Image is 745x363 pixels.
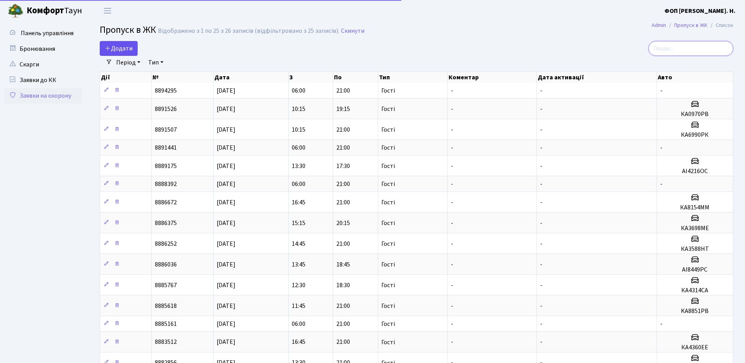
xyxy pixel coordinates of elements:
span: Гості [381,163,395,169]
span: Гості [381,303,395,309]
a: Бронювання [4,41,82,57]
span: 20:15 [336,219,350,227]
span: 21:00 [336,302,350,310]
span: 8891526 [155,105,177,113]
span: 8885767 [155,281,177,290]
span: - [451,302,453,310]
span: - [660,86,662,95]
span: Гості [381,145,395,151]
a: Тип [145,56,167,69]
b: Комфорт [27,4,64,17]
span: 8886252 [155,240,177,248]
span: 15:15 [292,219,305,227]
span: - [540,240,542,248]
a: Пропуск в ЖК [674,21,707,29]
span: Гості [381,241,395,247]
span: [DATE] [217,143,235,152]
span: 17:30 [336,162,350,170]
span: - [540,125,542,134]
a: Скарги [4,57,82,72]
span: - [540,320,542,328]
h5: АІ4216ОС [660,168,730,175]
h5: КА4360ЕЕ [660,344,730,351]
span: - [451,86,453,95]
span: [DATE] [217,105,235,113]
span: - [540,180,542,188]
a: ФОП [PERSON_NAME]. Н. [664,6,736,16]
span: 12:30 [292,281,305,290]
img: logo.png [8,3,23,19]
span: 10:15 [292,105,305,113]
span: 13:45 [292,260,305,269]
span: - [660,320,662,328]
span: 21:00 [336,125,350,134]
span: [DATE] [217,260,235,269]
span: 21:00 [336,180,350,188]
span: - [660,180,662,188]
span: - [451,105,453,113]
h5: КА6990РК [660,131,730,139]
a: Додати [100,41,138,56]
span: [DATE] [217,240,235,248]
span: - [451,125,453,134]
th: З [289,72,333,83]
span: - [540,260,542,269]
span: Гості [381,339,395,345]
th: Коментар [448,72,537,83]
span: Гості [381,282,395,288]
span: 8888392 [155,180,177,188]
th: По [333,72,378,83]
a: Заявки до КК [4,72,82,88]
span: - [451,281,453,290]
span: - [451,180,453,188]
span: 21:00 [336,86,350,95]
span: Гості [381,181,395,187]
span: 19:15 [336,105,350,113]
th: Дата активації [537,72,657,83]
h5: КА3698МЕ [660,225,730,232]
span: Панель управління [21,29,74,38]
span: 8886672 [155,198,177,207]
span: - [540,219,542,227]
span: 18:30 [336,281,350,290]
span: 18:45 [336,260,350,269]
span: - [451,162,453,170]
h5: КА8154ММ [660,204,730,211]
span: 11:45 [292,302,305,310]
span: - [540,162,542,170]
span: [DATE] [217,320,235,328]
span: - [660,143,662,152]
h5: КА3588НТ [660,245,730,253]
span: 14:45 [292,240,305,248]
span: - [540,281,542,290]
span: 8894295 [155,86,177,95]
span: 8885618 [155,302,177,310]
span: Таун [27,4,82,18]
span: 8883512 [155,338,177,347]
span: - [451,338,453,347]
span: - [451,260,453,269]
li: Список [707,21,733,30]
span: 13:30 [292,162,305,170]
h5: АІ8449РС [660,266,730,274]
th: Дії [100,72,152,83]
span: Додати [105,44,133,53]
span: [DATE] [217,162,235,170]
span: - [451,240,453,248]
span: - [540,143,542,152]
div: Відображено з 1 по 25 з 26 записів (відфільтровано з 25 записів). [158,27,339,35]
span: - [451,219,453,227]
span: 06:00 [292,86,305,95]
span: Гості [381,321,395,327]
span: Гості [381,261,395,268]
span: Гості [381,106,395,112]
span: 8886375 [155,219,177,227]
span: 06:00 [292,143,305,152]
span: - [451,320,453,328]
span: 21:00 [336,198,350,207]
span: - [540,198,542,207]
span: 8886036 [155,260,177,269]
a: Панель управління [4,25,82,41]
span: [DATE] [217,302,235,310]
a: Період [113,56,144,69]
